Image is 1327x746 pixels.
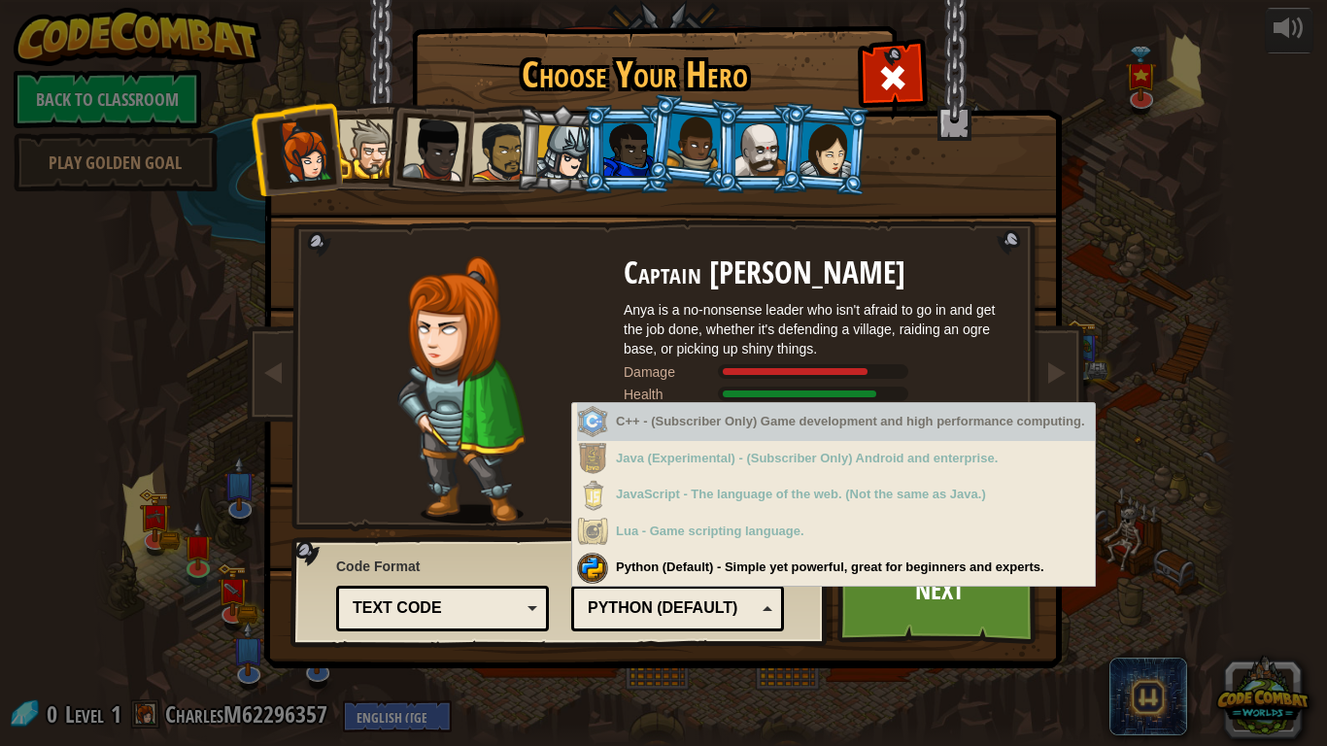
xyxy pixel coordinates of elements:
[577,513,1095,551] div: Not support in Classroom
[336,557,549,576] span: Code Format
[837,537,1040,644] a: Next
[577,440,1095,478] div: Not support in Classroom
[644,93,740,190] li: Arryn Stonewall
[624,256,1012,290] h2: Captain [PERSON_NAME]
[624,300,1012,358] div: Anya is a no-nonsense leader who isn't afraid to go in and get the job done, whether it's defendi...
[624,362,721,382] div: Damage
[515,103,607,196] li: Hattori Hanzō
[624,385,1012,404] div: Gains 140% of listed Warrior armor health.
[319,102,406,190] li: Sir Tharin Thunderfist
[249,101,344,196] li: Captain Anya Weston
[577,403,1095,441] div: Not support in Classroom
[715,105,802,193] li: Okar Stompfoot
[778,102,871,196] li: Illia Shieldsmith
[450,104,539,194] li: Alejandro the Duelist
[624,362,1012,382] div: Deals 120% of listed Warrior weapon damage.
[577,549,1095,587] div: Python (Default) - Simple yet powerful, great for beginners and experts.
[588,597,756,620] div: Python (Default)
[624,385,721,404] div: Health
[290,537,833,648] img: language-selector-background.png
[353,597,521,620] div: Text code
[381,98,476,193] li: Lady Ida Justheart
[583,105,670,193] li: Gordon the Stalwart
[577,476,1095,514] div: Not support in Classroom
[416,54,853,95] h1: Choose Your Hero
[397,256,525,524] img: captain-pose.png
